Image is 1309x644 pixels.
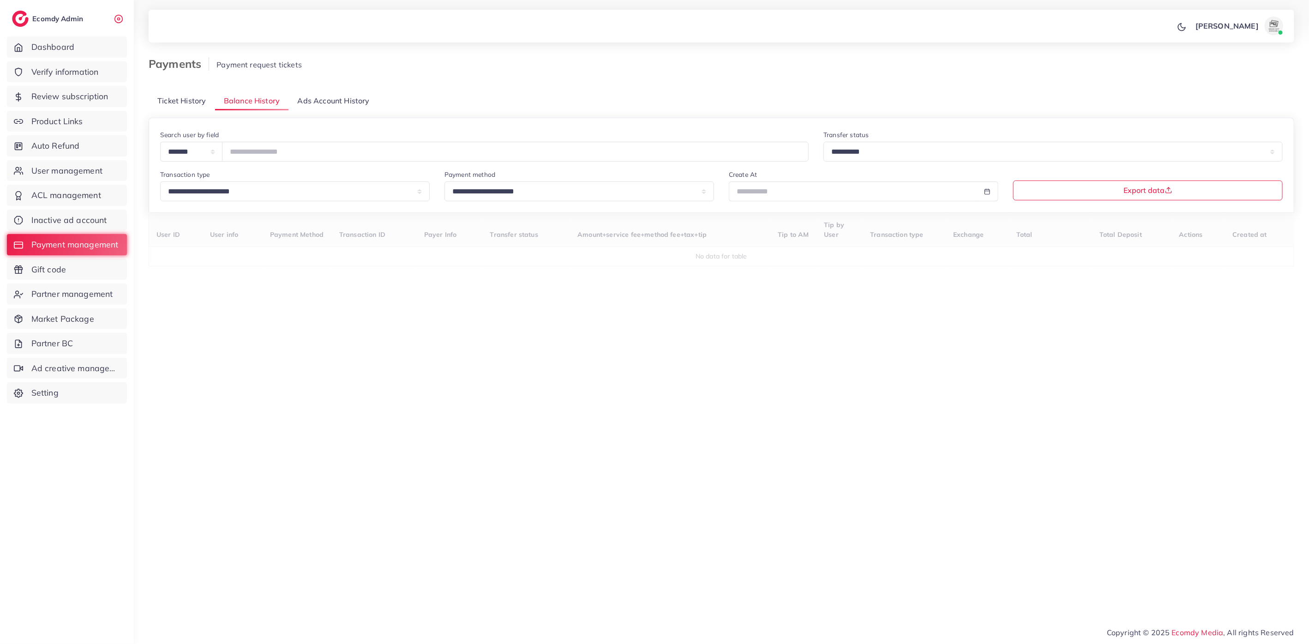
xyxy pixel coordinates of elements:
a: Auto Refund [7,135,127,156]
span: Ticket History [157,96,206,106]
a: logoEcomdy Admin [12,11,85,27]
span: Review subscription [31,90,108,102]
a: Ad creative management [7,358,127,379]
span: Partner BC [31,337,73,349]
a: Gift code [7,259,127,280]
span: Payment request tickets [216,60,302,69]
span: User management [31,165,102,177]
span: Dashboard [31,41,74,53]
a: Review subscription [7,86,127,107]
a: Verify information [7,61,127,83]
span: Balance History [224,96,280,106]
span: , All rights Reserved [1224,627,1294,638]
h2: Ecomdy Admin [32,14,85,23]
a: Ecomdy Media [1172,628,1224,637]
span: Market Package [31,313,94,325]
a: [PERSON_NAME]avatar [1190,17,1287,35]
span: Setting [31,387,59,399]
span: Gift code [31,264,66,276]
a: Setting [7,382,127,403]
a: User management [7,160,127,181]
span: Copyright © 2025 [1107,627,1294,638]
span: Auto Refund [31,140,80,152]
label: Transaction type [160,170,210,179]
p: [PERSON_NAME] [1195,20,1259,31]
span: Partner management [31,288,113,300]
span: Export data [1124,187,1172,194]
img: avatar [1265,17,1283,35]
span: ACL management [31,189,101,201]
label: Search user by field [160,130,219,139]
a: Market Package [7,308,127,330]
label: Create At [729,170,757,179]
button: Export data [1013,181,1283,200]
h3: Payments [149,57,209,71]
span: Verify information [31,66,99,78]
a: Inactive ad account [7,210,127,231]
a: Product Links [7,111,127,132]
span: Ad creative management [31,362,120,374]
a: Partner BC [7,333,127,354]
label: Transfer status [823,130,869,139]
img: logo [12,11,29,27]
a: Partner management [7,283,127,305]
span: Inactive ad account [31,214,107,226]
label: Payment method [444,170,495,179]
a: Dashboard [7,36,127,58]
a: ACL management [7,185,127,206]
span: Payment management [31,239,119,251]
span: Product Links [31,115,83,127]
span: Ads Account History [298,96,370,106]
a: Payment management [7,234,127,255]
